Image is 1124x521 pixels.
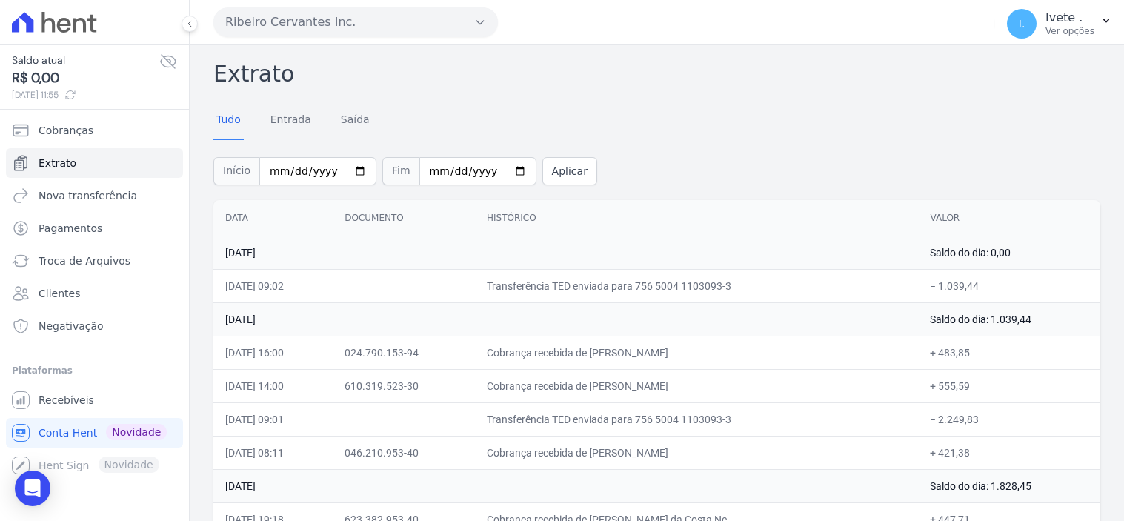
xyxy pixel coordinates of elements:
span: Início [213,157,259,185]
span: Negativação [39,319,104,333]
a: Extrato [6,148,183,178]
td: [DATE] 08:11 [213,436,333,469]
span: R$ 0,00 [12,68,159,88]
a: Conta Hent Novidade [6,418,183,448]
a: Nova transferência [6,181,183,210]
td: Cobrança recebida de [PERSON_NAME] [475,369,919,402]
td: 610.319.523-30 [333,369,475,402]
button: Ribeiro Cervantes Inc. [213,7,498,37]
a: Tudo [213,102,244,140]
span: Recebíveis [39,393,94,408]
p: Ver opções [1045,25,1094,37]
td: + 555,59 [918,369,1100,402]
td: + 483,85 [918,336,1100,369]
th: Valor [918,200,1100,236]
a: Negativação [6,311,183,341]
td: [DATE] 09:01 [213,402,333,436]
th: Histórico [475,200,919,236]
span: Clientes [39,286,80,301]
td: [DATE] [213,302,918,336]
div: Plataformas [12,362,177,379]
h2: Extrato [213,57,1100,90]
td: [DATE] 09:02 [213,269,333,302]
nav: Sidebar [12,116,177,480]
button: Aplicar [542,157,597,185]
a: Pagamentos [6,213,183,243]
a: Clientes [6,279,183,308]
td: Saldo do dia: 1.828,45 [918,469,1100,502]
a: Saída [338,102,373,140]
span: Saldo atual [12,53,159,68]
td: [DATE] 14:00 [213,369,333,402]
div: Open Intercom Messenger [15,471,50,506]
a: Entrada [267,102,314,140]
td: − 1.039,44 [918,269,1100,302]
td: 024.790.153-94 [333,336,475,369]
span: [DATE] 11:55 [12,88,159,102]
td: Saldo do dia: 1.039,44 [918,302,1100,336]
td: Cobrança recebida de [PERSON_NAME] [475,336,919,369]
button: I. Ivete . Ver opções [995,3,1124,44]
a: Cobranças [6,116,183,145]
td: [DATE] 16:00 [213,336,333,369]
td: Transferência TED enviada para 756 5004 1103093-3 [475,269,919,302]
span: Extrato [39,156,76,170]
span: Novidade [106,424,167,440]
th: Documento [333,200,475,236]
span: Cobranças [39,123,93,138]
td: [DATE] [213,236,918,269]
span: Conta Hent [39,425,97,440]
span: Nova transferência [39,188,137,203]
td: 046.210.953-40 [333,436,475,469]
td: Saldo do dia: 0,00 [918,236,1100,269]
td: + 421,38 [918,436,1100,469]
span: Fim [382,157,419,185]
span: I. [1019,19,1025,29]
td: − 2.249,83 [918,402,1100,436]
span: Troca de Arquivos [39,253,130,268]
a: Recebíveis [6,385,183,415]
a: Troca de Arquivos [6,246,183,276]
span: Pagamentos [39,221,102,236]
td: [DATE] [213,469,918,502]
th: Data [213,200,333,236]
td: Cobrança recebida de [PERSON_NAME] [475,436,919,469]
p: Ivete . [1045,10,1094,25]
td: Transferência TED enviada para 756 5004 1103093-3 [475,402,919,436]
